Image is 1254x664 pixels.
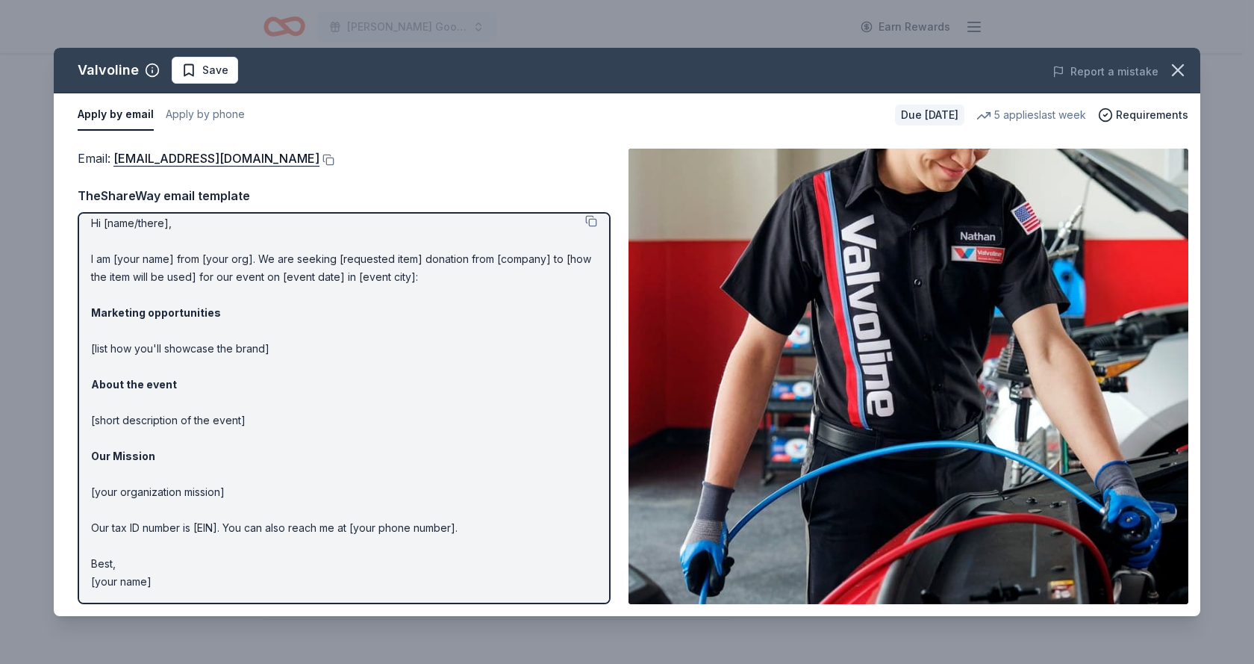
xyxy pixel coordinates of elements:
[172,57,238,84] button: Save
[78,99,154,131] button: Apply by email
[1052,63,1158,81] button: Report a mistake
[78,151,319,166] span: Email :
[628,149,1188,604] img: Image for Valvoline
[976,106,1086,124] div: 5 applies last week
[91,306,221,319] strong: Marketing opportunities
[1116,106,1188,124] span: Requirements
[1098,106,1188,124] button: Requirements
[78,58,139,82] div: Valvoline
[78,186,611,205] div: TheShareWay email template
[91,450,155,462] strong: Our Mission
[166,99,245,131] button: Apply by phone
[91,214,597,591] p: Hi [name/there], I am [your name] from [your org]. We are seeking [requested item] donation from ...
[202,61,228,79] span: Save
[113,149,319,168] a: [EMAIL_ADDRESS][DOMAIN_NAME]
[91,378,177,391] strong: About the event
[895,105,964,125] div: Due [DATE]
